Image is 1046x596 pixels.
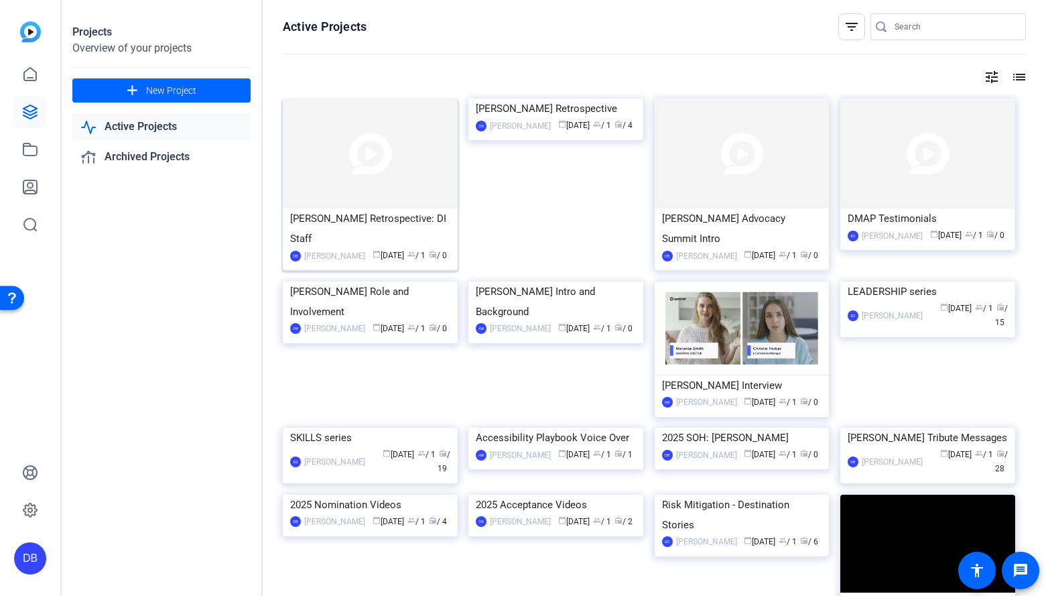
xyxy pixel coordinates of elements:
[14,542,46,575] div: DB
[290,516,301,527] div: DB
[779,537,797,546] span: / 1
[558,120,566,128] span: calendar_today
[429,323,437,331] span: radio
[558,517,590,526] span: [DATE]
[848,231,858,241] div: ES
[614,450,633,459] span: / 1
[662,397,673,408] div: AW
[744,250,752,258] span: calendar_today
[593,450,611,459] span: / 1
[476,323,486,334] div: AW
[800,397,808,405] span: radio
[593,516,601,524] span: group
[662,450,673,461] div: DB
[593,324,611,333] span: / 1
[676,396,737,409] div: [PERSON_NAME]
[304,455,365,469] div: [PERSON_NAME]
[290,208,450,249] div: [PERSON_NAME] Retrospective: DI Staff
[744,536,752,544] span: calendar_today
[72,78,251,103] button: New Project
[995,304,1008,327] span: / 15
[800,537,818,546] span: / 6
[975,449,983,457] span: group
[614,120,623,128] span: radio
[558,449,566,457] span: calendar_today
[558,323,566,331] span: calendar_today
[429,517,447,526] span: / 4
[744,251,775,260] span: [DATE]
[848,282,1008,302] div: LEADERSHIP series
[996,449,1004,457] span: radio
[72,40,251,56] div: Overview of your projects
[662,208,822,249] div: [PERSON_NAME] Advocacy Summit Intro
[800,398,818,407] span: / 0
[614,121,633,130] span: / 4
[429,516,437,524] span: radio
[407,516,415,524] span: group
[986,231,1004,240] span: / 0
[373,323,381,331] span: calendar_today
[800,449,808,457] span: radio
[800,536,808,544] span: radio
[848,428,1008,448] div: [PERSON_NAME] Tribute Messages
[290,323,301,334] div: AW
[848,208,1008,229] div: DMAP Testimonials
[779,450,797,459] span: / 1
[490,449,551,462] div: [PERSON_NAME]
[373,516,381,524] span: calendar_today
[72,143,251,171] a: Archived Projects
[844,19,860,35] mat-icon: filter_list
[996,303,1004,311] span: radio
[986,230,994,238] span: radio
[862,229,923,243] div: [PERSON_NAME]
[476,428,636,448] div: Accessibility Playbook Voice Over
[779,251,797,260] span: / 1
[476,516,486,527] div: DB
[304,249,365,263] div: [PERSON_NAME]
[744,398,775,407] span: [DATE]
[779,536,787,544] span: group
[476,450,486,461] div: AW
[744,450,775,459] span: [DATE]
[862,309,923,322] div: [PERSON_NAME]
[744,537,775,546] span: [DATE]
[558,516,566,524] span: calendar_today
[476,282,636,322] div: [PERSON_NAME] Intro and Background
[779,397,787,405] span: group
[1012,562,1029,579] mat-icon: message
[558,450,590,459] span: [DATE]
[290,428,450,448] div: SKILLS series
[848,310,858,321] div: ES
[779,250,787,258] span: group
[407,517,426,526] span: / 1
[940,449,948,457] span: calendar_today
[975,303,983,311] span: group
[975,304,993,313] span: / 1
[975,450,993,459] span: / 1
[593,323,601,331] span: group
[662,536,673,547] div: ES
[290,495,450,515] div: 2025 Nomination Videos
[779,449,787,457] span: group
[283,19,367,35] h1: Active Projects
[614,324,633,333] span: / 0
[930,231,962,240] span: [DATE]
[304,515,365,528] div: [PERSON_NAME]
[373,324,404,333] span: [DATE]
[614,449,623,457] span: radio
[676,249,737,263] div: [PERSON_NAME]
[72,113,251,141] a: Active Projects
[848,457,858,467] div: DB
[407,250,415,258] span: group
[558,324,590,333] span: [DATE]
[800,251,818,260] span: / 0
[969,562,985,579] mat-icon: accessibility
[744,449,752,457] span: calendar_today
[984,69,1000,85] mat-icon: tune
[476,99,636,119] div: [PERSON_NAME] Retrospective
[614,323,623,331] span: radio
[383,450,414,459] span: [DATE]
[373,517,404,526] span: [DATE]
[290,251,301,261] div: DB
[72,24,251,40] div: Projects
